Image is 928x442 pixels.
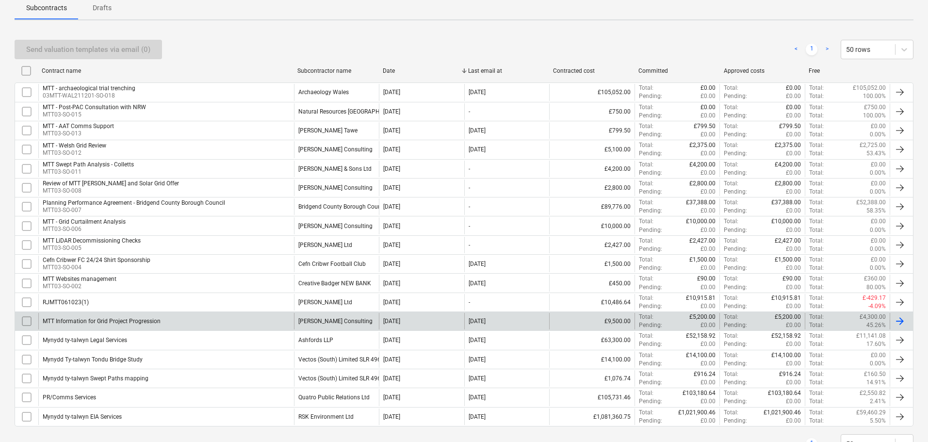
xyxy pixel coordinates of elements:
p: £0.00 [700,188,716,196]
p: £52,388.00 [856,198,886,207]
p: Pending : [724,360,747,368]
p: Total : [724,332,738,340]
p: 0.00% [870,169,886,177]
p: £90.00 [782,275,801,283]
div: Collett & Sons Ltd [298,165,372,172]
p: Total : [724,122,738,131]
p: Total : [809,378,824,387]
div: MTT - Grid Curtailment Analysis [43,218,126,225]
p: £10,915.81 [686,294,716,302]
p: Total : [724,256,738,264]
p: Pending : [724,264,747,272]
p: Pending : [724,188,747,196]
p: Total : [809,84,824,92]
p: Total : [809,149,824,158]
p: Total : [809,217,824,226]
p: Pending : [639,378,662,387]
div: - [469,184,470,191]
div: Ashfords LLP [298,337,333,344]
p: £799.50 [694,122,716,131]
div: £9,500.00 [549,313,635,329]
p: Total : [639,370,653,378]
p: Total : [809,141,824,149]
p: Pending : [724,283,747,292]
p: Total : [724,275,738,283]
p: £0.00 [700,360,716,368]
p: £0.00 [786,188,801,196]
p: £4,200.00 [775,161,801,169]
p: £0.00 [700,84,716,92]
p: Subcontracts [26,3,67,13]
p: £0.00 [786,207,801,215]
p: Total : [809,245,824,253]
p: Total : [809,302,824,311]
a: Next page [821,44,833,55]
p: £916.24 [694,370,716,378]
p: Total : [639,217,653,226]
div: [DATE] [469,146,486,153]
p: Total : [639,141,653,149]
div: Bridgend County Borough Council [298,203,387,210]
div: Vectos (South) Limited SLR 4968 [298,356,384,363]
div: Review of MTT [PERSON_NAME] and Solar Grid Offer [43,180,179,187]
p: £2,725.00 [860,141,886,149]
p: £52,158.92 [686,332,716,340]
p: Total : [724,313,738,321]
p: MTT03-SO-004 [43,263,150,272]
p: Pending : [639,302,662,311]
div: MTT - Post-PAC Consultation with NRW [43,104,146,111]
div: [DATE] [469,318,486,325]
p: £14,100.00 [686,351,716,360]
p: £0.00 [786,321,801,329]
div: Blake Clough Consulting [298,318,373,325]
p: Total : [639,237,653,245]
p: £0.00 [700,264,716,272]
p: Total : [809,122,824,131]
p: Total : [809,275,824,283]
p: Total : [809,161,824,169]
div: [DATE] [383,108,400,115]
div: £1,500.00 [549,256,635,272]
p: £160.50 [864,370,886,378]
div: Mynydd ty-talwyn Legal Services [43,337,127,344]
p: 45.26% [866,321,886,329]
p: MTT03-SO-012 [43,149,106,157]
p: 0.00% [870,131,886,139]
p: Total : [639,84,653,92]
p: £2,375.00 [775,141,801,149]
p: £0.00 [786,283,801,292]
p: Total : [639,161,653,169]
p: Pending : [639,207,662,215]
div: £105,052.00 [549,84,635,100]
div: MTT LiDAR Decommissioning Checks [43,237,141,244]
p: £10,915.81 [771,294,801,302]
p: Pending : [639,360,662,368]
p: MTT03-SO-013 [43,130,114,138]
div: MTT - AAT Comms Support [43,123,114,130]
p: Total : [639,198,653,207]
div: [DATE] [383,146,400,153]
p: £0.00 [786,92,801,100]
div: [DATE] [383,280,400,287]
div: [DATE] [383,89,400,96]
div: £1,081,360.75 [549,409,635,425]
p: £5,200.00 [689,313,716,321]
div: £89,776.00 [549,198,635,215]
p: Total : [639,275,653,283]
p: £0.00 [786,112,801,120]
div: £63,300.00 [549,332,635,348]
p: Total : [639,351,653,360]
p: Total : [809,321,824,329]
div: Archaeology Wales [298,89,349,96]
div: - [469,242,470,248]
p: £0.00 [700,92,716,100]
p: £10,000.00 [686,217,716,226]
div: [DATE] [383,223,400,229]
div: [DATE] [383,261,400,267]
p: £0.00 [871,180,886,188]
p: -4.09% [868,302,886,311]
p: £0.00 [786,378,801,387]
p: 03MTT-WAL211201-SO-018 [43,92,135,100]
a: Page 1 is your current page [806,44,817,55]
div: [DATE] [469,89,486,96]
